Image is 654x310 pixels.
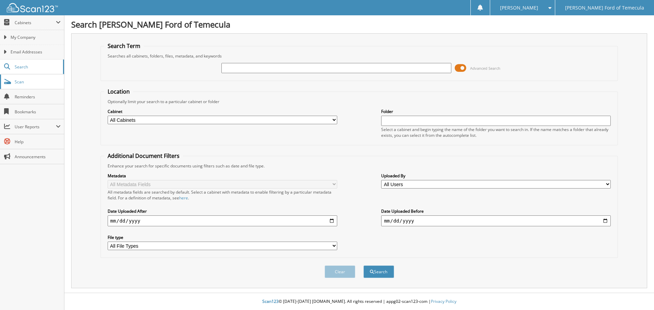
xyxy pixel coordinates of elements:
[108,208,337,214] label: Date Uploaded After
[108,173,337,179] label: Metadata
[108,215,337,226] input: start
[470,66,500,71] span: Advanced Search
[500,6,538,10] span: [PERSON_NAME]
[565,6,644,10] span: [PERSON_NAME] Ford of Temecula
[11,34,61,40] span: My Company
[108,189,337,201] div: All metadata fields are searched by default. Select a cabinet with metadata to enable filtering b...
[104,53,614,59] div: Searches all cabinets, folders, files, metadata, and keywords
[71,19,647,30] h1: Search [PERSON_NAME] Ford of Temecula
[620,277,654,310] iframe: Chat Widget
[363,265,394,278] button: Search
[15,79,61,85] span: Scan
[262,298,279,304] span: Scan123
[104,152,183,160] legend: Additional Document Filters
[15,64,60,70] span: Search
[15,20,56,26] span: Cabinets
[108,234,337,240] label: File type
[15,109,61,115] span: Bookmarks
[15,124,56,130] span: User Reports
[381,208,611,214] label: Date Uploaded Before
[108,109,337,114] label: Cabinet
[381,173,611,179] label: Uploaded By
[7,3,58,12] img: scan123-logo-white.svg
[325,265,355,278] button: Clear
[11,49,61,55] span: Email Addresses
[431,298,456,304] a: Privacy Policy
[15,94,61,100] span: Reminders
[104,99,614,104] div: Optionally limit your search to a particular cabinet or folder
[15,139,61,145] span: Help
[64,293,654,310] div: © [DATE]-[DATE] [DOMAIN_NAME]. All rights reserved | appg02-scan123-com |
[179,195,188,201] a: here
[104,88,133,95] legend: Location
[381,215,611,226] input: end
[381,109,611,114] label: Folder
[104,42,144,50] legend: Search Term
[381,127,611,138] div: Select a cabinet and begin typing the name of the folder you want to search in. If the name match...
[15,154,61,160] span: Announcements
[104,163,614,169] div: Enhance your search for specific documents using filters such as date and file type.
